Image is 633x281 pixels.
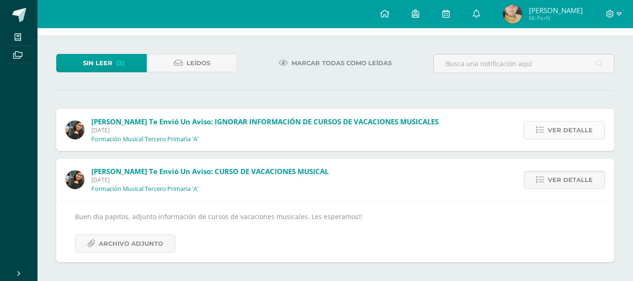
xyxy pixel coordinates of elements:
[91,126,439,134] span: [DATE]
[503,5,522,23] img: 383cc7b371c47e37abd49284a1b7a115.png
[548,122,593,139] span: Ver detalle
[291,54,392,72] span: Marcar todas como leídas
[147,54,237,72] a: Leídos
[91,185,199,193] p: Formación Musical Tercero Primaria 'A'
[186,54,210,72] span: Leídos
[91,167,328,176] span: [PERSON_NAME] te envió un aviso: CURSO DE VACACIONES MUSICAL
[91,117,439,126] span: [PERSON_NAME] te envió un aviso: IGNORAR INFORMACIÓN DE CURSOS DE VACACIONES MUSICALES
[75,235,175,253] a: Archivo Adjunto
[529,6,583,15] span: [PERSON_NAME]
[91,136,199,143] p: Formación Musical Tercero Primaria 'A'
[267,54,403,72] a: Marcar todas como leídas
[548,171,593,189] span: Ver detalle
[66,121,84,139] img: afbb90b42ddb8510e0c4b806fbdf27cc.png
[91,176,328,184] span: [DATE]
[56,54,147,72] a: Sin leer(2)
[99,235,163,252] span: Archivo Adjunto
[116,54,125,72] span: (2)
[83,54,112,72] span: Sin leer
[75,211,596,252] div: Buen dia papitos, adjunto información de cursos de vacaciones musicales. Les esperamos!!
[66,170,84,189] img: afbb90b42ddb8510e0c4b806fbdf27cc.png
[529,14,583,22] span: Mi Perfil
[434,54,614,73] input: Busca una notificación aquí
